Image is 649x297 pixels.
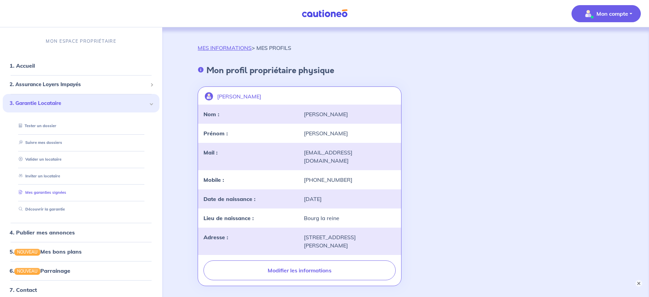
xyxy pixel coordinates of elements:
[10,229,75,236] a: 4. Publier mes annonces
[11,187,151,198] div: Mes garanties signées
[3,264,159,278] div: 6.NOUVEAUParrainage
[300,176,400,184] div: [PHONE_NUMBER]
[16,190,66,195] a: Mes garanties signées
[10,248,82,255] a: 5.NOUVEAUMes bons plans
[203,234,228,241] strong: Adresse :
[300,214,400,222] div: Bourg la reine
[10,99,147,107] span: 3. Garantie Locataire
[11,154,151,165] div: Valider un locataire
[203,176,224,183] strong: Mobile :
[203,130,228,137] strong: Prénom :
[198,44,291,52] p: > MES PROFILS
[16,140,62,145] a: Suivre mes dossiers
[203,111,219,118] strong: Nom :
[198,44,252,51] a: MES INFORMATIONS
[300,233,400,249] div: [STREET_ADDRESS][PERSON_NAME]
[635,280,642,287] button: ×
[16,123,56,128] a: Tester un dossier
[596,10,628,18] p: Mon compte
[10,81,147,89] span: 2. Assurance Loyers Impayés
[3,94,159,113] div: 3. Garantie Locataire
[572,5,641,22] button: illu_account_valid_menu.svgMon compte
[203,260,396,280] button: Modifier les informations
[11,120,151,132] div: Tester un dossier
[3,59,159,72] div: 1. Accueil
[11,170,151,181] div: Inviter un locataire
[46,38,116,44] p: MON ESPACE PROPRIÉTAIRE
[583,8,594,19] img: illu_account_valid_menu.svg
[11,204,151,215] div: Découvrir la garantie
[300,129,400,137] div: [PERSON_NAME]
[3,226,159,239] div: 4. Publier mes annonces
[16,207,65,212] a: Découvrir la garantie
[300,110,400,118] div: [PERSON_NAME]
[203,215,254,221] strong: Lieu de naissance :
[10,267,70,274] a: 6.NOUVEAUParrainage
[3,245,159,258] div: 5.NOUVEAUMes bons plans
[10,62,35,69] a: 1. Accueil
[16,173,60,178] a: Inviter un locataire
[16,157,61,162] a: Valider un locataire
[203,149,217,156] strong: Mail :
[3,78,159,91] div: 2. Assurance Loyers Impayés
[205,92,213,100] img: illu_account.svg
[217,92,261,100] p: [PERSON_NAME]
[300,195,400,203] div: [DATE]
[203,195,255,202] strong: Date de naissance :
[300,148,400,165] div: [EMAIL_ADDRESS][DOMAIN_NAME]
[299,9,350,18] img: Cautioneo
[11,137,151,148] div: Suivre mes dossiers
[207,66,334,76] h4: Mon profil propriétaire physique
